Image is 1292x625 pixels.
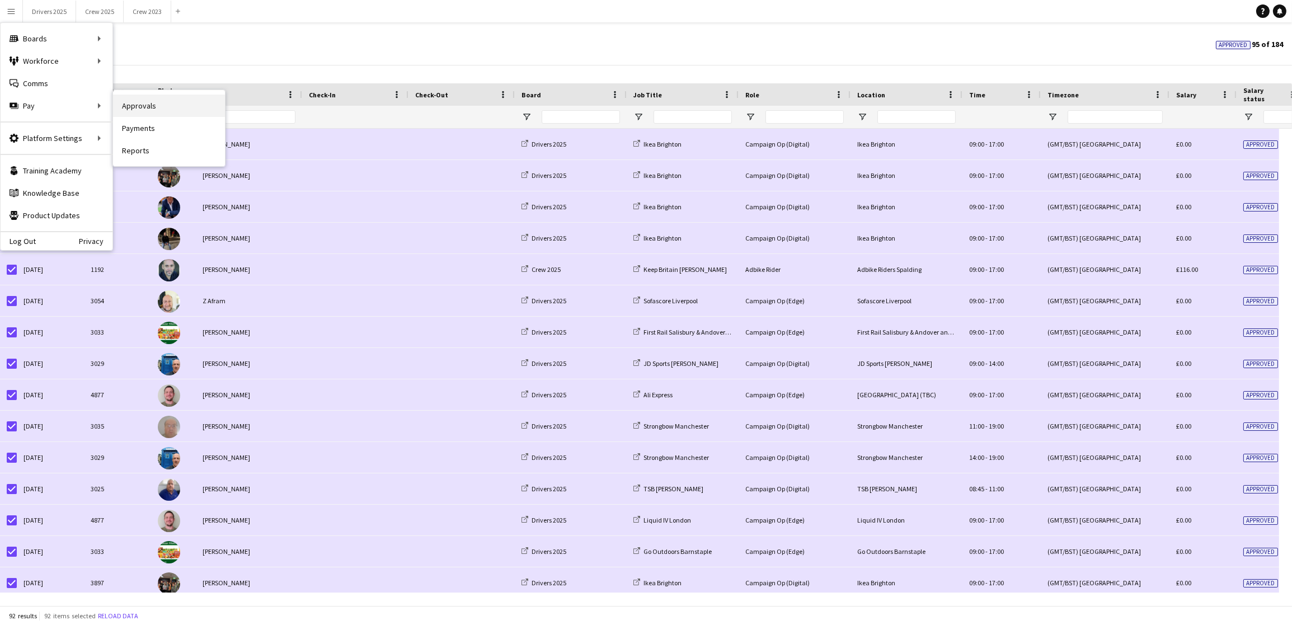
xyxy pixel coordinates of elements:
div: Campaign Op (Digital) [739,160,851,191]
div: 3052 [84,223,151,253]
span: 17:00 [989,265,1004,274]
div: [PERSON_NAME] [196,160,302,191]
span: Approved [1243,297,1278,306]
a: Sofascore Liverpool [633,297,698,305]
a: Ikea Brighton [633,171,682,180]
span: Liquid IV London [643,516,691,524]
span: Salary status [1243,86,1284,103]
div: Campaign Op (Edge) [739,505,851,535]
div: [PERSON_NAME] [196,254,302,285]
img: Jason Martin [158,165,180,187]
a: Privacy [79,237,112,246]
a: Drivers 2025 [522,171,566,180]
span: Drivers 2025 [532,203,566,211]
div: Adbike Riders Spalding [851,254,962,285]
input: Job Title Filter Input [654,110,732,124]
span: Approved [1243,140,1278,149]
div: Campaign Op (Digital) [739,348,851,379]
div: (GMT/BST) [GEOGRAPHIC_DATA] [1041,505,1169,535]
div: Go Outdoors Barnstaple [851,536,962,567]
div: 3897 [84,567,151,598]
a: Drivers 2025 [522,579,566,587]
div: (GMT/BST) [GEOGRAPHIC_DATA] [1041,348,1169,379]
input: Location Filter Input [877,110,956,124]
div: Campaign Op (Digital) [739,411,851,441]
div: [DATE] [17,411,84,441]
span: 14:00 [969,453,984,462]
div: Platform Settings [1,127,112,149]
a: Drivers 2025 [522,359,566,368]
div: [PERSON_NAME] [196,223,302,253]
a: Training Academy [1,159,112,182]
div: (GMT/BST) [GEOGRAPHIC_DATA] [1041,442,1169,473]
span: 09:00 [969,297,984,305]
span: 09:00 [969,140,984,148]
div: [PERSON_NAME] [196,129,302,159]
a: TSB [PERSON_NAME] [633,485,703,493]
div: Campaign Op (Digital) [739,223,851,253]
div: Boards [1,27,112,50]
span: Approved [1243,172,1278,180]
span: £0.00 [1176,328,1191,336]
div: Campaign Op (Digital) [739,191,851,222]
div: (GMT/BST) [GEOGRAPHIC_DATA] [1041,317,1169,347]
div: 1192 [84,254,151,285]
a: Liquid IV London [633,516,691,524]
div: [PERSON_NAME] [196,567,302,598]
div: 3033 [84,317,151,347]
div: 3054 [84,285,151,316]
a: Product Updates [1,204,112,227]
div: [PERSON_NAME] [196,473,302,504]
span: JD Sports [PERSON_NAME] [643,359,718,368]
span: 17:00 [989,547,1004,556]
input: Role Filter Input [765,110,844,124]
span: Approved [1243,234,1278,243]
div: [DATE] [17,473,84,504]
span: Approved [1243,203,1278,212]
a: Drivers 2025 [522,203,566,211]
span: TSB [PERSON_NAME] [643,485,703,493]
span: 17:00 [989,328,1004,336]
a: First Rail Salisbury & Andover and [GEOGRAPHIC_DATA] [633,328,801,336]
span: £116.00 [1176,265,1198,274]
span: 09:00 [969,234,984,242]
span: Check-Out [415,91,448,99]
img: david chittenden [158,259,180,281]
span: Drivers 2025 [532,422,566,430]
div: Campaign Op (Edge) [739,536,851,567]
span: 09:00 [969,579,984,587]
div: First Rail Salisbury & Andover and [GEOGRAPHIC_DATA] [851,317,962,347]
img: Pete Gallagher [158,478,180,501]
span: Approved [1243,579,1278,588]
span: - [985,328,988,336]
div: Adbike Rider [739,254,851,285]
div: Campaign Op (Edge) [739,379,851,410]
span: Photo [158,86,176,103]
span: Drivers 2025 [532,171,566,180]
a: Drivers 2025 [522,453,566,462]
span: 11:00 [989,485,1004,493]
span: 09:00 [969,265,984,274]
div: [DATE] [17,567,84,598]
a: Ikea Brighton [633,203,682,211]
span: Drivers 2025 [532,234,566,242]
div: (GMT/BST) [GEOGRAPHIC_DATA] [1041,379,1169,410]
img: Peter Brittain [158,447,180,469]
img: John Hamblett [158,416,180,438]
span: Drivers 2025 [532,516,566,524]
span: Approved [1243,391,1278,400]
div: (GMT/BST) [GEOGRAPHIC_DATA] [1041,191,1169,222]
span: £0.00 [1176,422,1191,430]
div: 3025 [84,473,151,504]
button: Open Filter Menu [1243,112,1253,122]
div: (GMT/BST) [GEOGRAPHIC_DATA] [1041,223,1169,253]
span: Approved [1243,454,1278,462]
span: Job Title [633,91,662,99]
span: 09:00 [969,203,984,211]
img: daniel Brown [158,510,180,532]
div: Sofascore Liverpool [851,285,962,316]
span: 19:00 [989,422,1004,430]
div: [PERSON_NAME] [196,505,302,535]
span: £0.00 [1176,140,1191,148]
span: Ikea Brighton [643,203,682,211]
